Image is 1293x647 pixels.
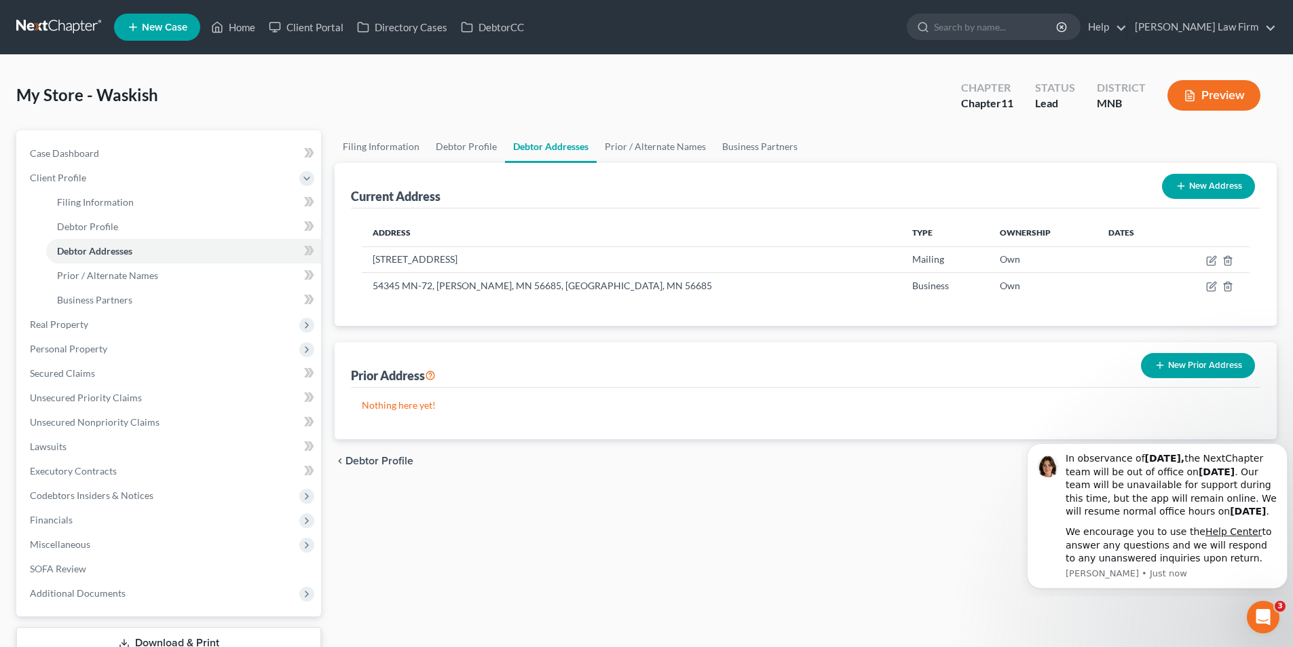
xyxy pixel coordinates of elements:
[901,219,989,246] th: Type
[30,343,107,354] span: Personal Property
[46,215,321,239] a: Debtor Profile
[19,435,321,459] a: Lawsuits
[19,141,321,166] a: Case Dashboard
[714,130,806,163] a: Business Partners
[1097,96,1146,111] div: MNB
[961,96,1013,111] div: Chapter
[989,273,1098,299] td: Own
[57,221,118,232] span: Debtor Profile
[362,273,901,299] td: 54345 MN-72, [PERSON_NAME], MN 56685, [GEOGRAPHIC_DATA], MN 56685
[597,130,714,163] a: Prior / Alternate Names
[1275,601,1286,612] span: 3
[1035,80,1075,96] div: Status
[46,288,321,312] a: Business Partners
[362,246,901,272] td: [STREET_ADDRESS]
[19,410,321,435] a: Unsecured Nonpriority Claims
[19,386,321,410] a: Unsecured Priority Claims
[1162,174,1255,199] button: New Address
[1167,80,1260,111] button: Preview
[30,563,86,574] span: SOFA Review
[1022,418,1293,597] iframe: Intercom notifications message
[30,465,117,477] span: Executory Contracts
[1035,96,1075,111] div: Lead
[30,514,73,525] span: Financials
[142,22,187,33] span: New Case
[1097,80,1146,96] div: District
[505,130,597,163] a: Debtor Addresses
[30,392,142,403] span: Unsecured Priority Claims
[362,399,1250,412] p: Nothing here yet!
[57,245,132,257] span: Debtor Addresses
[335,456,413,466] button: chevron_left Debtor Profile
[57,294,132,306] span: Business Partners
[19,459,321,483] a: Executory Contracts
[428,130,505,163] a: Debtor Profile
[454,15,531,39] a: DebtorCC
[30,367,95,379] span: Secured Claims
[30,538,90,550] span: Miscellaneous
[1128,15,1276,39] a: [PERSON_NAME] Law Firm
[901,246,989,272] td: Mailing
[30,587,126,599] span: Additional Documents
[350,15,454,39] a: Directory Cases
[204,15,262,39] a: Home
[362,219,901,246] th: Address
[1141,353,1255,378] button: New Prior Address
[1081,15,1127,39] a: Help
[961,80,1013,96] div: Chapter
[1001,96,1013,109] span: 11
[335,456,345,466] i: chevron_left
[335,130,428,163] a: Filing Information
[30,441,67,452] span: Lawsuits
[989,246,1098,272] td: Own
[46,190,321,215] a: Filing Information
[19,361,321,386] a: Secured Claims
[30,172,86,183] span: Client Profile
[934,14,1058,39] input: Search by name...
[46,239,321,263] a: Debtor Addresses
[345,456,413,466] span: Debtor Profile
[16,85,158,105] span: My Store - Waskish
[30,416,160,428] span: Unsecured Nonpriority Claims
[351,188,441,204] div: Current Address
[30,489,153,501] span: Codebtors Insiders & Notices
[57,270,158,281] span: Prior / Alternate Names
[1098,219,1169,246] th: Dates
[901,273,989,299] td: Business
[57,196,134,208] span: Filing Information
[989,219,1098,246] th: Ownership
[262,15,350,39] a: Client Portal
[46,263,321,288] a: Prior / Alternate Names
[1247,601,1279,633] iframe: Intercom live chat
[351,367,436,384] div: Prior Address
[19,557,321,581] a: SOFA Review
[30,147,99,159] span: Case Dashboard
[30,318,88,330] span: Real Property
